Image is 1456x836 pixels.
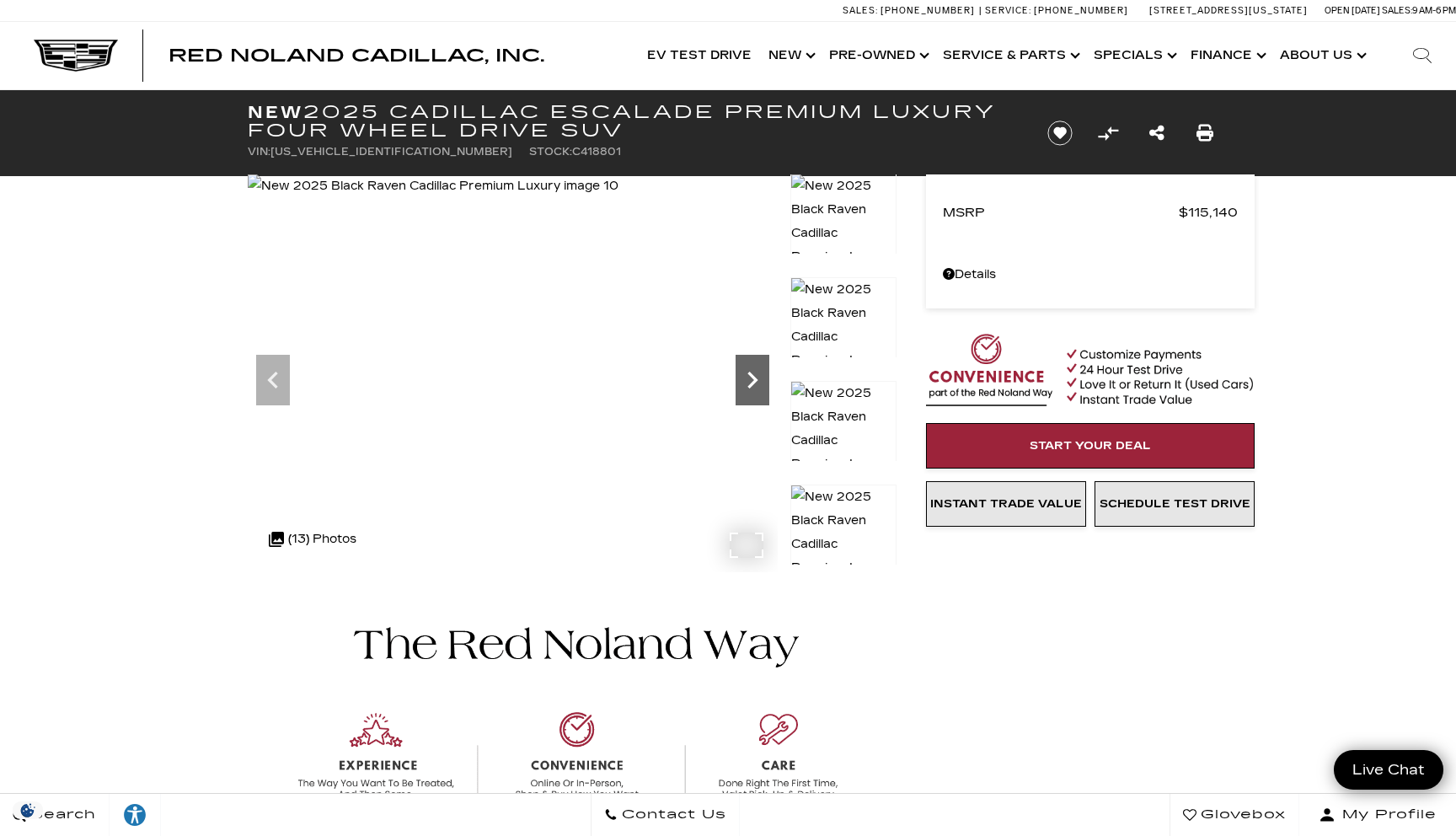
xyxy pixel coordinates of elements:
span: Live Chat [1344,760,1433,780]
img: New 2025 Black Raven Cadillac Premium Luxury image 11 [790,277,897,397]
span: Service: [985,5,1031,16]
a: Specials [1085,22,1182,89]
a: Print this New 2025 Cadillac Escalade Premium Luxury Four Wheel Drive SUV [1196,121,1213,145]
span: Red Noland Cadillac, Inc. [169,46,544,66]
span: [PHONE_NUMBER] [881,5,975,16]
span: MSRP [943,201,1179,224]
a: Red Noland Cadillac, Inc. [169,47,544,64]
span: C418801 [572,146,621,158]
div: Previous [256,355,290,405]
div: Search [1389,22,1456,89]
a: Service & Parts [934,22,1085,89]
a: Start Your Deal [926,423,1255,469]
span: My Profile [1336,803,1437,827]
section: Click to Open Cookie Consent Modal [8,801,47,819]
img: New 2025 Black Raven Cadillac Premium Luxury image 10 [248,174,618,198]
img: New 2025 Black Raven Cadillac Premium Luxury image 10 [790,174,897,293]
a: Service: [PHONE_NUMBER] [979,6,1132,15]
strong: New [248,102,303,122]
a: Pre-Owned [821,22,934,89]
a: Details [943,263,1238,287]
a: [STREET_ADDRESS][US_STATE] [1149,5,1308,16]
a: Instant Trade Value [926,481,1086,527]
div: Explore your accessibility options [110,802,160,828]
span: [PHONE_NUMBER] [1034,5,1128,16]
span: Open [DATE] [1325,5,1380,16]
a: Sales: [PHONE_NUMBER] [843,6,979,15]
iframe: YouTube video player [926,535,1255,801]
img: Opt-Out Icon [8,801,47,819]
button: Save vehicle [1041,120,1079,147]
span: VIN: [248,146,270,158]
a: Explore your accessibility options [110,794,161,836]
button: Open user profile menu [1299,794,1456,836]
span: Search [26,803,96,827]
span: Schedule Test Drive [1100,497,1250,511]
span: Instant Trade Value [930,497,1082,511]
span: Glovebox [1196,803,1286,827]
a: Glovebox [1170,794,1299,836]
a: New [760,22,821,89]
a: Schedule Test Drive [1095,481,1255,527]
span: [US_VEHICLE_IDENTIFICATION_NUMBER] [270,146,512,158]
img: Cadillac Dark Logo with Cadillac White Text [34,40,118,72]
span: Stock: [529,146,572,158]
span: Contact Us [618,803,726,827]
a: Share this New 2025 Cadillac Escalade Premium Luxury Four Wheel Drive SUV [1149,121,1164,145]
a: Finance [1182,22,1271,89]
span: Sales: [843,5,878,16]
span: Start Your Deal [1030,439,1151,453]
button: Compare vehicle [1095,121,1121,146]
a: About Us [1271,22,1372,89]
a: MSRP $115,140 [943,201,1238,224]
img: New 2025 Black Raven Cadillac Premium Luxury image 13 [790,485,897,604]
div: (13) Photos [260,519,365,560]
span: Sales: [1382,5,1412,16]
a: Live Chat [1334,750,1443,790]
a: Contact Us [591,794,740,836]
span: 9 AM-6 PM [1412,5,1456,16]
div: Next [736,355,769,405]
a: EV Test Drive [639,22,760,89]
h1: 2025 Cadillac Escalade Premium Luxury Four Wheel Drive SUV [248,103,1019,140]
img: New 2025 Black Raven Cadillac Premium Luxury image 12 [790,381,897,501]
span: $115,140 [1179,201,1238,224]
